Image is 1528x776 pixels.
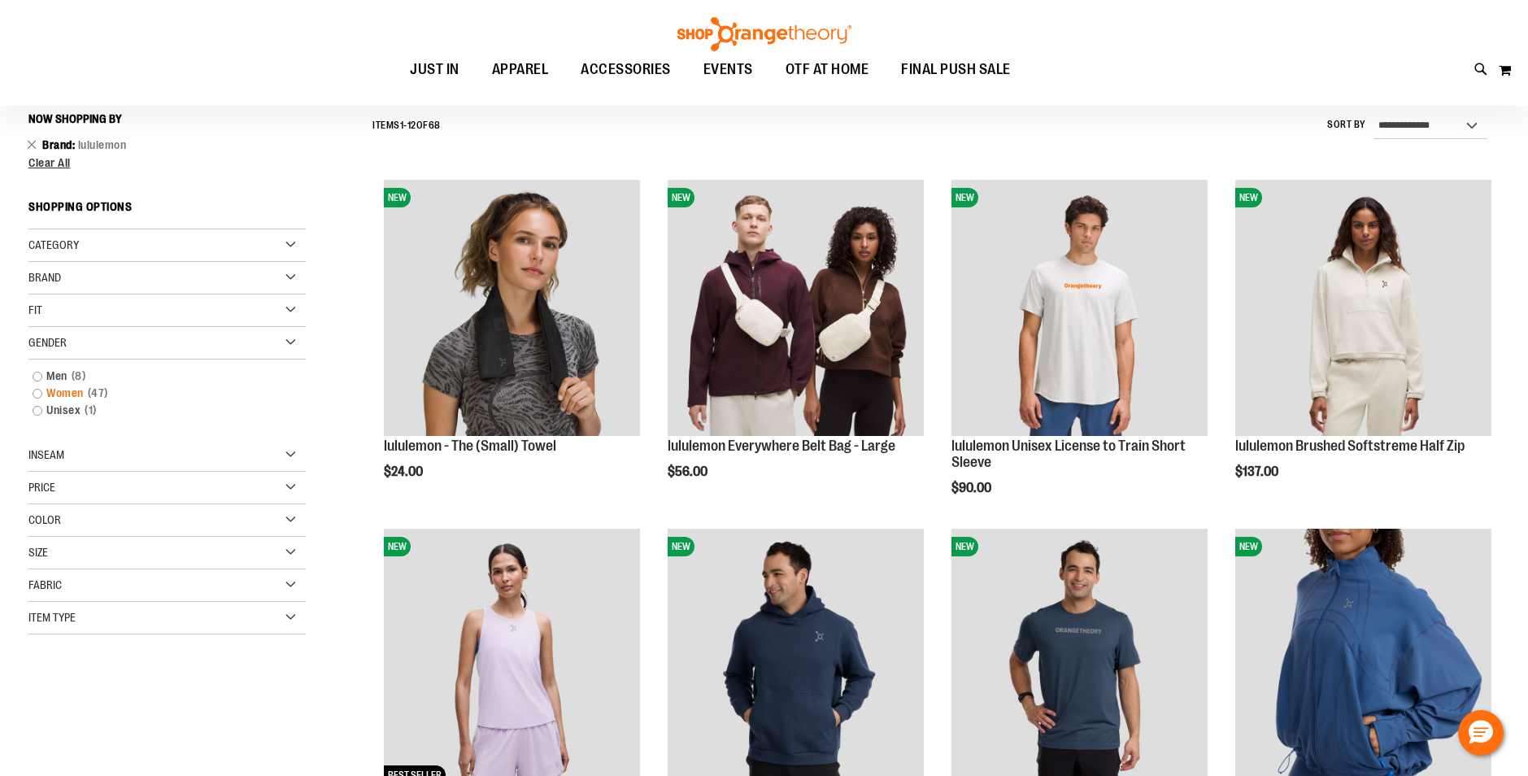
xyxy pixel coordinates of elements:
span: NEW [384,537,411,556]
a: lululemon - The (Small) TowelNEW [384,180,640,438]
span: $56.00 [668,464,710,479]
a: APPAREL [476,51,565,88]
span: 1 [81,402,101,419]
div: product [376,172,648,521]
span: Size [28,546,48,559]
span: NEW [668,537,694,556]
span: JUST IN [410,51,459,88]
span: Item Type [28,611,76,624]
span: OTF AT HOME [786,51,869,88]
span: EVENTS [703,51,753,88]
a: Men8 [24,368,290,385]
span: 1 [400,120,404,131]
span: $90.00 [951,481,994,495]
span: lululemon [78,138,127,151]
a: FINAL PUSH SALE [885,51,1027,89]
span: Fabric [28,578,62,591]
span: NEW [384,188,411,207]
span: Fit [28,303,42,316]
span: Price [28,481,55,494]
span: Brand [42,138,78,151]
span: NEW [951,537,978,556]
a: Unisex1 [24,402,290,419]
img: lululemon Brushed Softstreme Half Zip [1235,180,1491,436]
span: $137.00 [1235,464,1281,479]
span: NEW [1235,188,1262,207]
span: Brand [28,271,61,284]
img: lululemon - The (Small) Towel [384,180,640,436]
span: APPAREL [492,51,549,88]
img: Shop Orangetheory [675,17,854,51]
a: Clear All [28,157,306,168]
a: JUST IN [394,51,476,89]
a: lululemon Everywhere Belt Bag - Large [668,438,895,454]
a: Women47 [24,385,290,402]
strong: Shopping Options [28,193,306,229]
div: product [943,172,1216,537]
label: Sort By [1327,118,1366,132]
span: 12 [407,120,416,131]
span: Inseam [28,448,64,461]
span: NEW [951,188,978,207]
span: $24.00 [384,464,425,479]
span: 8 [67,368,90,385]
span: ACCESSORIES [581,51,671,88]
a: EVENTS [687,51,769,89]
img: lululemon Everywhere Belt Bag - Large [668,180,924,436]
a: lululemon Unisex License to Train Short SleeveNEW [951,180,1208,438]
div: product [1227,172,1500,521]
span: Clear All [28,156,71,169]
span: Color [28,513,61,526]
div: product [660,172,932,521]
span: 47 [84,385,112,402]
span: Category [28,238,79,251]
a: ACCESSORIES [564,51,687,89]
img: lululemon Unisex License to Train Short Sleeve [951,180,1208,436]
a: lululemon - The (Small) Towel [384,438,556,454]
span: 68 [429,120,441,131]
h2: Items - of [372,113,441,138]
a: lululemon Unisex License to Train Short Sleeve [951,438,1186,470]
a: lululemon Everywhere Belt Bag - LargeNEW [668,180,924,438]
a: OTF AT HOME [769,51,886,89]
button: Hello, have a question? Let’s chat. [1458,710,1504,756]
span: NEW [668,188,694,207]
a: lululemon Brushed Softstreme Half Zip [1235,438,1465,454]
button: Now Shopping by [28,105,130,133]
a: lululemon Brushed Softstreme Half ZipNEW [1235,180,1491,438]
span: FINAL PUSH SALE [901,51,1011,88]
span: Gender [28,336,67,349]
span: NEW [1235,537,1262,556]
